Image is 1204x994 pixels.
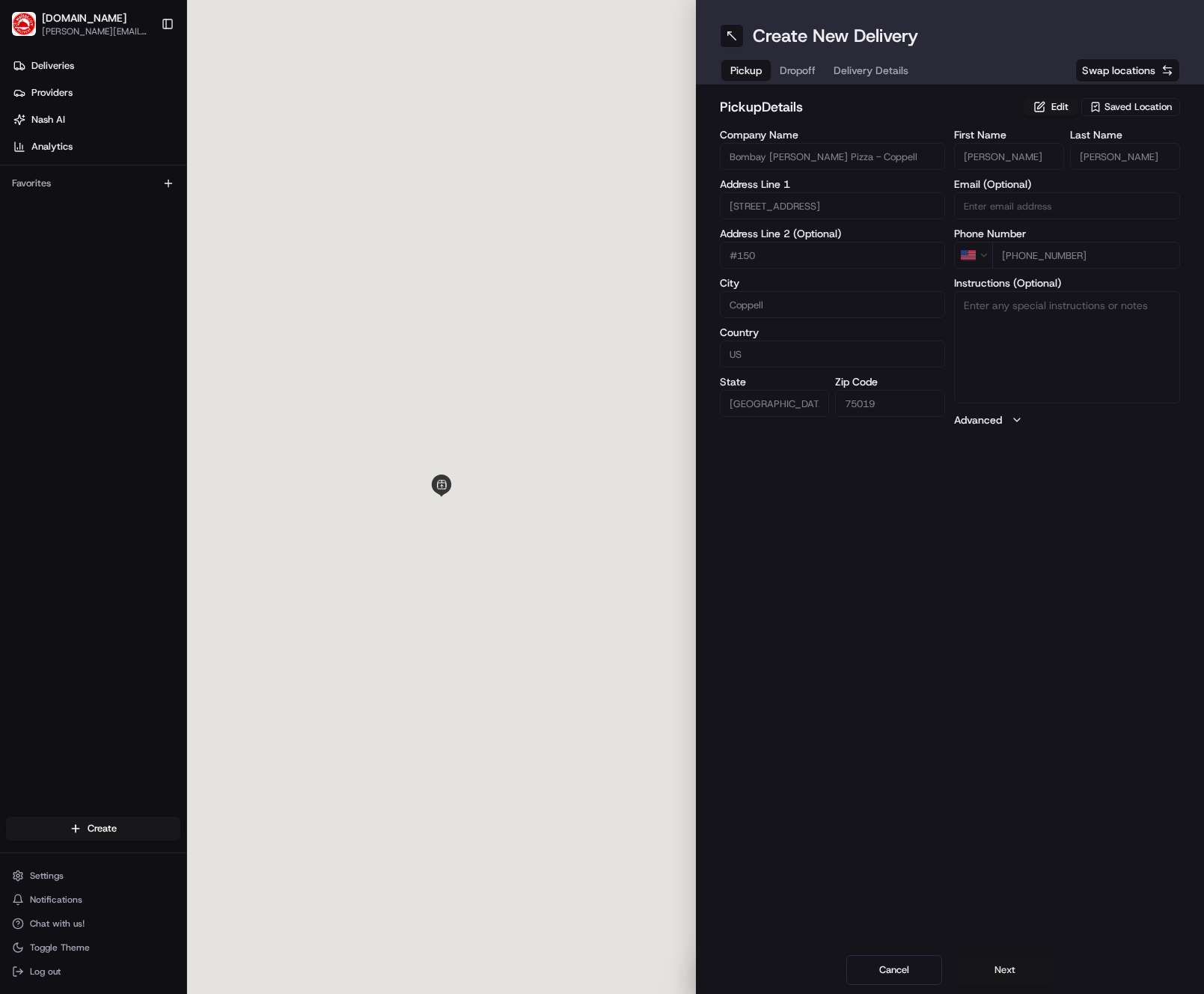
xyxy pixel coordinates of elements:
button: Next [957,955,1053,985]
button: Chat with us! [6,913,180,934]
a: Analytics [6,135,186,159]
span: • [124,272,129,284]
div: Start new chat [67,143,245,158]
label: Phone Number [954,228,1180,239]
label: Advanced [954,412,1002,427]
input: Enter state [720,390,830,417]
label: City [720,278,946,288]
button: Settings [6,865,180,886]
a: 📗Knowledge Base [9,329,120,356]
button: Create [6,817,180,841]
span: Log out [30,966,61,978]
span: Regen Pajulas [46,232,109,244]
label: Zip Code [835,376,945,387]
label: Address Line 2 (Optional) [720,228,946,239]
h2: pickup Details [720,97,1015,118]
div: Past conversations [15,195,96,207]
span: Chat with us! [30,918,85,930]
span: Notifications [30,894,82,906]
button: Cancel [846,955,942,985]
label: Last Name [1070,129,1180,140]
button: Swap locations [1075,58,1180,82]
input: Enter city [720,291,946,318]
img: 1736555255976-a54dd68f-1ca7-489b-9aae-adbdc363a1c4 [30,233,42,245]
a: 💻API Documentation [120,329,246,356]
button: Advanced [954,412,1180,427]
span: Delivery Details [834,63,908,78]
button: Log out [6,961,180,982]
button: Toggle Theme [6,937,180,958]
label: Email (Optional) [954,179,1180,189]
button: Waiter.com[DOMAIN_NAME][PERSON_NAME][EMAIL_ADDRESS][PERSON_NAME][DOMAIN_NAME] [6,6,155,42]
span: • [112,232,117,244]
label: First Name [954,129,1064,140]
input: Enter email address [954,192,1180,219]
span: [DATE] [132,272,163,284]
span: Pickup [730,63,762,78]
input: Apartment, suite, unit, etc. [720,242,946,269]
input: Enter first name [954,143,1064,170]
label: Instructions (Optional) [954,278,1180,288]
a: Deliveries [6,54,186,78]
span: Swap locations [1082,63,1155,78]
a: Powered byPylon [106,371,181,382]
div: We're available if you need us! [67,158,206,170]
input: Enter zip code [835,390,945,417]
span: Create [88,822,117,835]
img: Nash [15,15,45,45]
img: Richard Lyman [15,258,39,282]
label: Country [720,327,946,338]
p: Welcome 👋 [15,60,272,84]
button: See all [232,192,272,210]
div: 📗 [15,336,27,348]
button: Notifications [6,889,180,910]
button: Edit [1024,98,1078,116]
span: Dropoff [780,63,816,78]
a: Nash AI [6,108,186,132]
div: 💻 [126,336,138,348]
input: Enter last name [1070,143,1180,170]
span: Deliveries [31,59,74,73]
button: Saved Location [1081,97,1180,118]
span: Providers [31,86,73,100]
button: Start new chat [254,147,272,165]
img: 4281594248423_2fcf9dad9f2a874258b8_72.png [31,143,58,170]
input: Enter company name [720,143,946,170]
button: [PERSON_NAME][EMAIL_ADDRESS][PERSON_NAME][DOMAIN_NAME] [42,25,149,37]
span: Toggle Theme [30,942,90,954]
a: Providers [6,81,186,105]
button: [DOMAIN_NAME] [42,10,126,25]
h1: Create New Delivery [753,24,918,48]
input: Clear [39,97,247,112]
input: Enter address [720,192,946,219]
span: Analytics [31,140,73,153]
span: Saved Location [1104,100,1172,114]
span: API Documentation [141,335,240,350]
input: Enter phone number [992,242,1180,269]
span: Settings [30,870,64,882]
label: Address Line 1 [720,179,946,189]
span: [DATE] [120,232,151,244]
img: Waiter.com [12,12,36,36]
label: Company Name [720,129,946,140]
span: Nash AI [31,113,65,126]
img: Regen Pajulas [15,218,39,242]
span: Knowledge Base [30,335,114,350]
input: Enter country [720,341,946,368]
span: [PERSON_NAME] [46,272,121,284]
div: Favorites [6,171,180,195]
label: State [720,376,830,387]
span: Pylon [149,371,181,382]
img: 1736555255976-a54dd68f-1ca7-489b-9aae-adbdc363a1c4 [15,143,42,170]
